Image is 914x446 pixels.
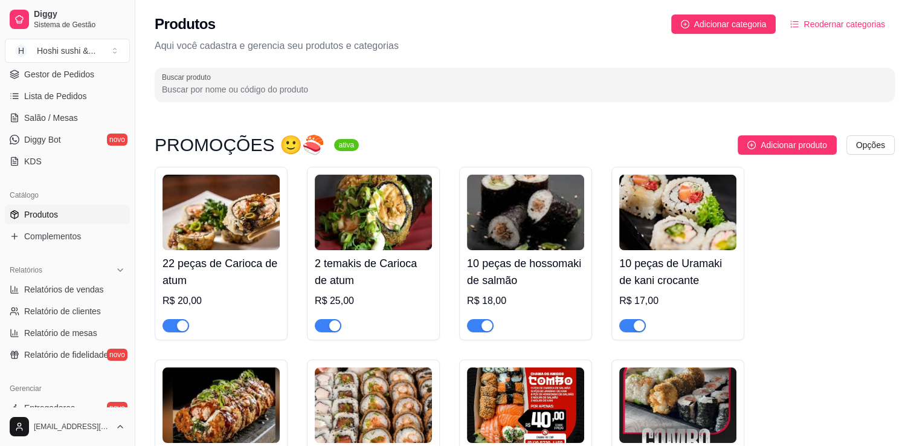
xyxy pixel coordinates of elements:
span: plus-circle [681,20,689,28]
div: R$ 18,00 [467,294,584,308]
div: Hoshi sushi & ... [37,45,95,57]
a: Relatório de clientes [5,302,130,321]
span: Relatórios de vendas [24,283,104,296]
a: Lista de Pedidos [5,86,130,106]
h2: Produtos [155,15,216,34]
span: Diggy Bot [24,134,61,146]
p: Aqui você cadastra e gerencia seu produtos e categorias [155,39,895,53]
div: R$ 25,00 [315,294,432,308]
span: Diggy [34,9,125,20]
h4: 2 temakis de Carioca de atum [315,255,432,289]
h4: 22 peças de Carioca de atum [163,255,280,289]
span: Relatório de mesas [24,327,97,339]
a: DiggySistema de Gestão [5,5,130,34]
span: [EMAIL_ADDRESS][DOMAIN_NAME] [34,422,111,431]
span: plus-circle [747,141,756,149]
span: Relatórios [10,265,42,275]
span: Gestor de Pedidos [24,68,94,80]
img: product-image [315,175,432,250]
img: product-image [467,175,584,250]
button: Adicionar produto [738,135,837,155]
span: Lista de Pedidos [24,90,87,102]
div: R$ 17,00 [619,294,736,308]
h3: PROMOÇÕES 🙂🍣 [155,138,324,152]
a: Relatório de mesas [5,323,130,343]
button: Select a team [5,39,130,63]
a: Gestor de Pedidos [5,65,130,84]
a: Relatórios de vendas [5,280,130,299]
span: Salão / Mesas [24,112,78,124]
button: Reodernar categorias [780,15,895,34]
img: product-image [619,367,736,443]
span: Relatório de clientes [24,305,101,317]
a: Produtos [5,205,130,224]
div: Gerenciar [5,379,130,398]
button: [EMAIL_ADDRESS][DOMAIN_NAME] [5,412,130,441]
span: Reodernar categorias [803,18,885,31]
span: Opções [856,138,885,152]
a: Complementos [5,227,130,246]
a: Entregadoresnovo [5,398,130,418]
span: Relatório de fidelidade [24,349,108,361]
a: Diggy Botnovo [5,130,130,149]
a: Relatório de fidelidadenovo [5,345,130,364]
img: product-image [467,367,584,443]
h4: 10 peças de Uramaki de kani crocante [619,255,736,289]
sup: ativa [334,139,359,151]
div: Catálogo [5,186,130,205]
img: product-image [163,367,280,443]
input: Buscar produto [162,83,887,95]
span: H [15,45,27,57]
button: Adicionar categoria [671,15,776,34]
h4: 10 peças de hossomaki de salmão [467,255,584,289]
img: product-image [315,367,432,443]
a: Salão / Mesas [5,108,130,128]
button: Opções [846,135,895,155]
span: Produtos [24,208,58,221]
span: Adicionar categoria [694,18,767,31]
span: Adicionar produto [761,138,827,152]
span: KDS [24,155,42,167]
label: Buscar produto [162,72,215,82]
img: product-image [619,175,736,250]
span: Complementos [24,230,81,242]
span: ordered-list [790,20,799,28]
a: KDS [5,152,130,171]
span: Entregadores [24,402,75,414]
img: product-image [163,175,280,250]
div: R$ 20,00 [163,294,280,308]
span: Sistema de Gestão [34,20,125,30]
